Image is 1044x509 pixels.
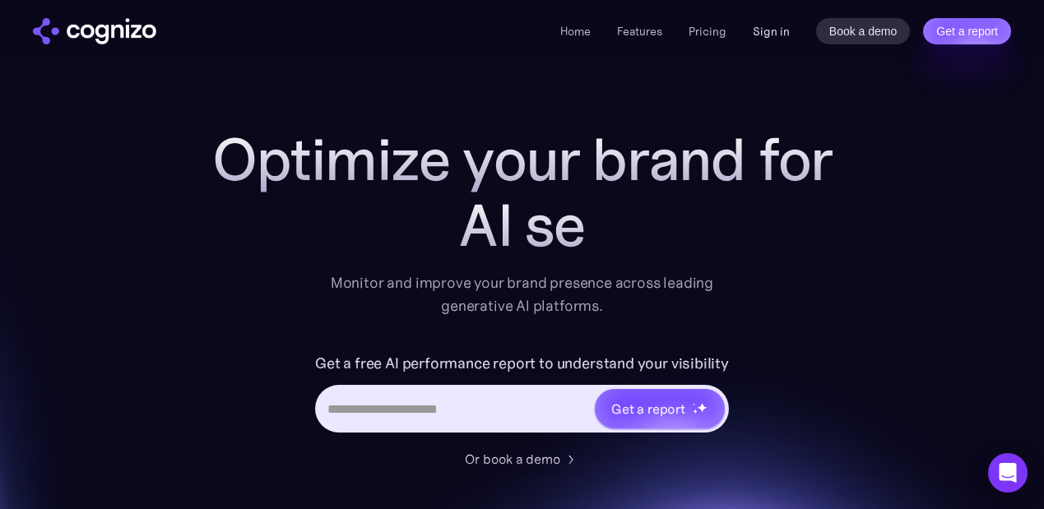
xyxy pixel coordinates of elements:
img: star [693,403,695,405]
h1: Optimize your brand for [193,127,851,192]
div: Or book a demo [465,449,560,469]
a: Get a report [923,18,1011,44]
div: Monitor and improve your brand presence across leading generative AI platforms. [320,271,725,317]
a: Features [617,24,662,39]
div: AI se [193,192,851,258]
img: star [697,402,708,413]
div: Get a report [611,399,685,419]
a: Book a demo [816,18,911,44]
div: Open Intercom Messenger [988,453,1028,493]
label: Get a free AI performance report to understand your visibility [315,350,729,377]
a: Get a reportstarstarstar [593,387,726,430]
img: cognizo logo [33,18,156,44]
a: home [33,18,156,44]
a: Or book a demo [465,449,580,469]
a: Sign in [753,21,790,41]
a: Home [560,24,591,39]
a: Pricing [689,24,726,39]
form: Hero URL Input Form [315,350,729,441]
img: star [693,409,698,414]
